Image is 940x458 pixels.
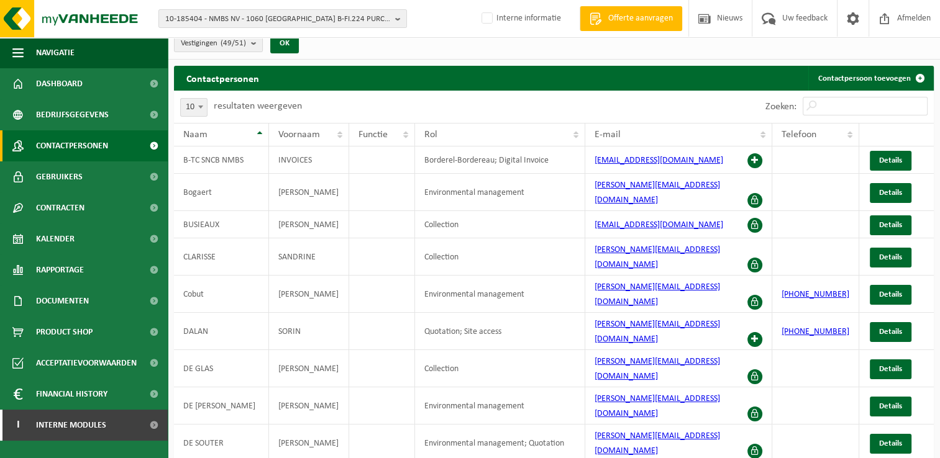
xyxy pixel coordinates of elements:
[36,68,83,99] span: Dashboard
[36,254,84,285] span: Rapportage
[870,215,911,235] a: Details
[765,102,796,112] label: Zoeken:
[269,276,349,313] td: [PERSON_NAME]
[174,313,269,350] td: DALAN
[278,130,320,140] span: Voornaam
[174,66,272,90] h2: Contactpersonen
[870,151,911,171] a: Details
[165,10,390,29] span: 10-185404 - NMBS NV - 1060 [GEOGRAPHIC_DATA] B-FI.224 PURCHASE ACCOUTING 56
[270,34,299,53] button: OK
[181,99,207,116] span: 10
[36,410,106,441] span: Interne modules
[595,245,720,269] a: [PERSON_NAME][EMAIL_ADDRESS][DOMAIN_NAME]
[879,365,902,373] span: Details
[605,12,676,25] span: Offerte aanvragen
[174,387,269,424] td: DE [PERSON_NAME]
[269,313,349,350] td: SORIN
[782,327,849,336] a: [PHONE_NUMBER]
[870,183,911,203] a: Details
[174,146,269,174] td: B-TC SNCB NMBS
[415,174,585,211] td: Environmental management
[595,320,720,344] a: [PERSON_NAME][EMAIL_ADDRESS][DOMAIN_NAME]
[158,9,407,28] button: 10-185404 - NMBS NV - 1060 [GEOGRAPHIC_DATA] B-FI.224 PURCHASE ACCOUTING 56
[180,98,208,117] span: 10
[174,350,269,387] td: DE GLAS
[595,394,720,418] a: [PERSON_NAME][EMAIL_ADDRESS][DOMAIN_NAME]
[870,322,911,342] a: Details
[269,174,349,211] td: [PERSON_NAME]
[36,99,109,130] span: Bedrijfsgegevens
[269,350,349,387] td: [PERSON_NAME]
[174,238,269,276] td: CLARISSE
[870,359,911,379] a: Details
[879,328,902,336] span: Details
[415,238,585,276] td: Collection
[595,282,720,307] a: [PERSON_NAME][EMAIL_ADDRESS][DOMAIN_NAME]
[36,192,84,223] span: Contracten
[269,211,349,238] td: [PERSON_NAME]
[36,348,137,379] span: Acceptatievoorwaarden
[269,387,349,424] td: [PERSON_NAME]
[415,387,585,424] td: Environmental management
[415,146,585,174] td: Borderel-Bordereau; Digital Invoice
[424,130,437,140] span: Rol
[36,317,93,348] span: Product Shop
[358,130,388,140] span: Functie
[782,290,849,299] a: [PHONE_NUMBER]
[879,439,902,447] span: Details
[183,130,208,140] span: Naam
[36,161,83,192] span: Gebruikers
[479,9,561,28] label: Interne informatie
[870,434,911,454] a: Details
[879,156,902,164] span: Details
[595,156,723,165] a: [EMAIL_ADDRESS][DOMAIN_NAME]
[879,189,902,197] span: Details
[595,357,720,381] a: [PERSON_NAME][EMAIL_ADDRESS][DOMAIN_NAME]
[415,276,585,313] td: Environmental management
[174,276,269,313] td: Cobut
[595,220,723,230] a: [EMAIL_ADDRESS][DOMAIN_NAME]
[415,313,585,350] td: Quotation; Site access
[808,66,933,91] a: Contactpersoon toevoegen
[269,238,349,276] td: SANDRINE
[870,248,911,267] a: Details
[580,6,682,31] a: Offerte aanvragen
[782,130,816,140] span: Telefoon
[879,290,902,299] span: Details
[415,211,585,238] td: Collection
[595,181,720,205] a: [PERSON_NAME][EMAIL_ADDRESS][DOMAIN_NAME]
[36,37,75,68] span: Navigatie
[879,402,902,410] span: Details
[174,174,269,211] td: Bogaert
[879,253,902,261] span: Details
[221,39,246,47] count: (49/51)
[269,146,349,174] td: INVOICES
[870,285,911,305] a: Details
[181,34,246,53] span: Vestigingen
[870,397,911,416] a: Details
[214,101,302,111] label: resultaten weergeven
[595,431,720,456] a: [PERSON_NAME][EMAIL_ADDRESS][DOMAIN_NAME]
[36,379,107,410] span: Financial History
[879,221,902,229] span: Details
[36,130,108,161] span: Contactpersonen
[36,223,75,254] span: Kalender
[415,350,585,387] td: Collection
[174,34,263,52] button: Vestigingen(49/51)
[12,410,24,441] span: I
[36,285,89,317] span: Documenten
[174,211,269,238] td: BUSIEAUX
[595,130,621,140] span: E-mail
